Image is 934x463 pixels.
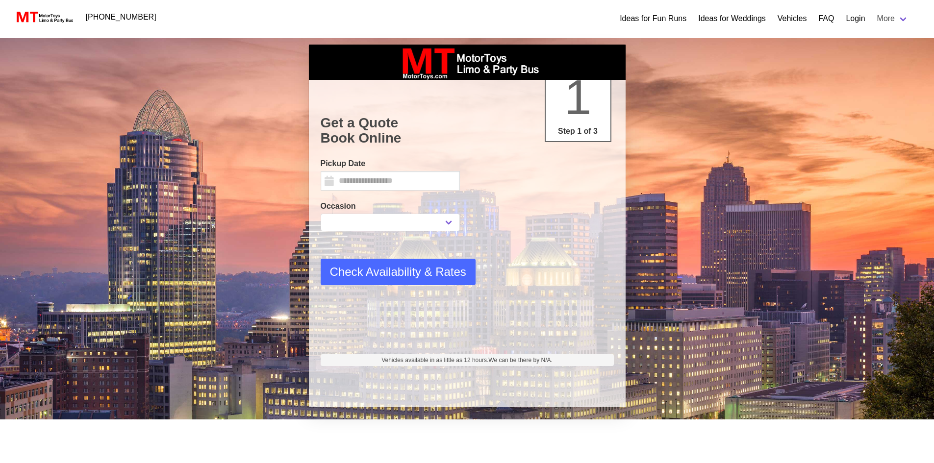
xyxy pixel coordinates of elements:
label: Occasion [321,200,460,212]
label: Pickup Date [321,158,460,170]
span: 1 [564,70,592,124]
a: Ideas for Fun Runs [620,13,686,24]
span: We can be there by N/A. [488,357,553,364]
a: Login [846,13,865,24]
h1: Get a Quote Book Online [321,115,614,146]
p: Step 1 of 3 [550,125,606,137]
a: Ideas for Weddings [698,13,766,24]
span: Vehicles available in as little as 12 hours. [381,356,553,365]
a: [PHONE_NUMBER] [80,7,162,27]
a: FAQ [818,13,834,24]
span: Check Availability & Rates [330,263,466,281]
button: Check Availability & Rates [321,259,476,285]
img: MotorToys Logo [14,10,74,24]
a: Vehicles [778,13,807,24]
img: box_logo_brand.jpeg [394,45,541,80]
a: More [871,9,914,28]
